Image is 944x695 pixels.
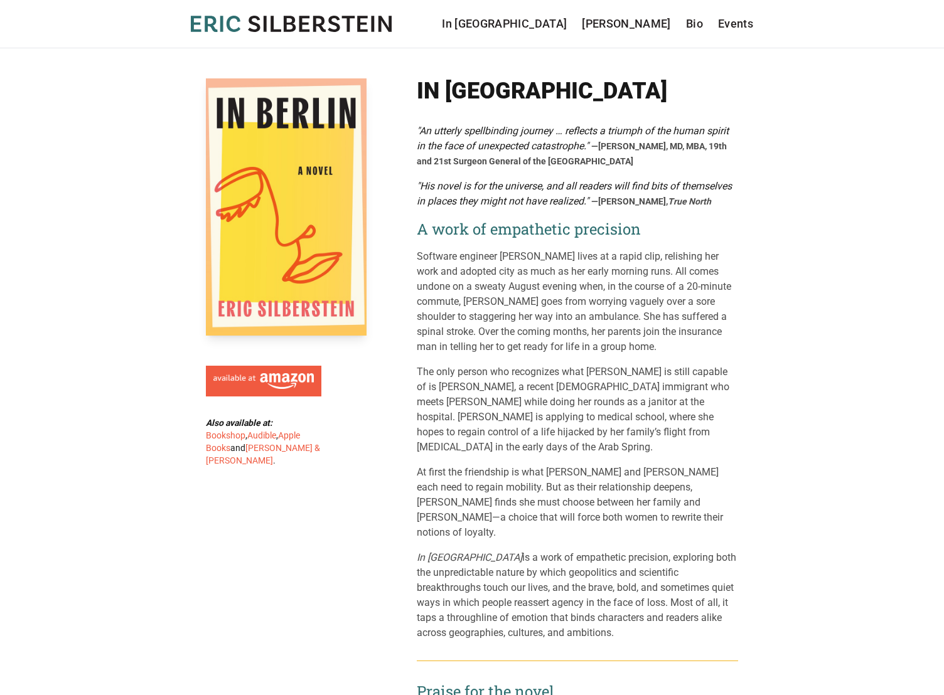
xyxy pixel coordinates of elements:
[206,416,326,467] div: , , and .
[417,78,738,103] h1: In [GEOGRAPHIC_DATA]
[206,443,320,465] a: [PERSON_NAME] & [PERSON_NAME]
[417,364,738,455] p: The only person who recognizes what [PERSON_NAME] is still capable of is [PERSON_NAME], a recent ...
[206,430,245,440] a: Bookshop
[417,180,732,207] em: "His novel is for the universe, and all readers will find bits of themselves in places they might...
[206,361,321,397] a: Available at Amazon
[417,551,522,563] i: In [GEOGRAPHIC_DATA]
[417,219,738,239] h2: A work of empathetic precision
[417,465,738,540] p: At first the friendship is what [PERSON_NAME] and [PERSON_NAME] each need to regain mobility. But...
[582,15,671,33] a: [PERSON_NAME]
[206,78,367,336] img: Cover of In Berlin
[668,196,711,206] em: True North
[206,418,272,428] b: Also available at:
[213,373,314,390] img: Available at Amazon
[718,15,753,33] a: Events
[247,430,276,440] a: Audible
[686,15,703,33] a: Bio
[442,15,567,33] a: In [GEOGRAPHIC_DATA]
[417,550,738,640] p: is a work of empathetic precision, exploring both the unpredictable nature by which geopolitics a...
[417,249,738,354] p: Software engineer [PERSON_NAME] lives at a rapid clip, relishing her work and adopted city as muc...
[591,196,711,206] span: —[PERSON_NAME],
[417,125,729,152] em: "An utterly spellbinding journey … reflects a triumph of the human spirit in the face of unexpect...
